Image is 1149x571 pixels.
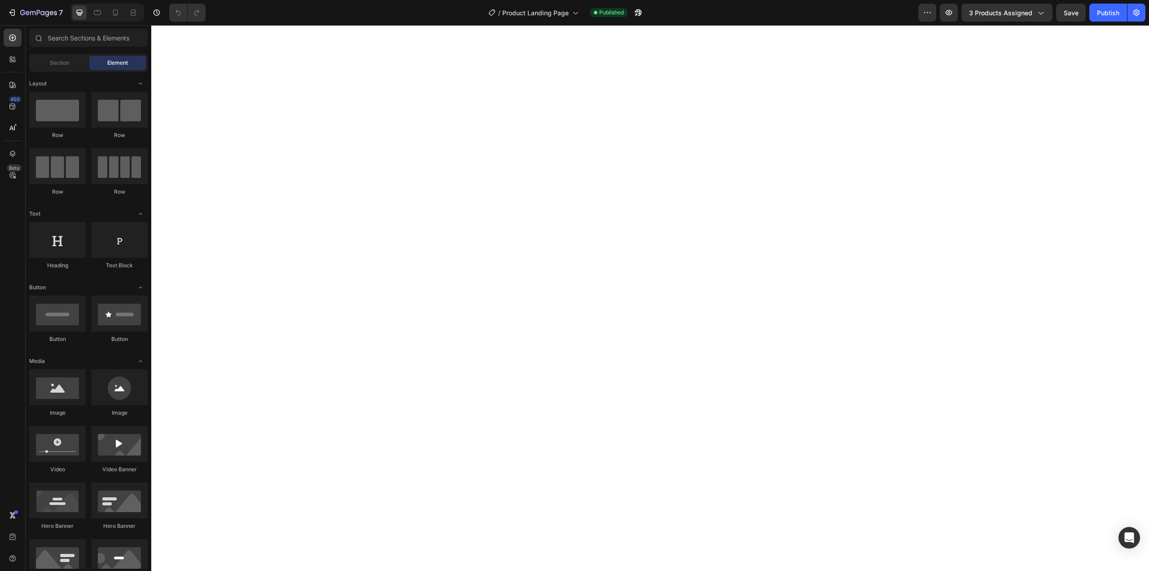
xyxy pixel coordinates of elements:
[29,409,86,417] div: Image
[29,131,86,139] div: Row
[7,164,22,172] div: Beta
[29,335,86,343] div: Button
[133,207,148,221] span: Toggle open
[50,59,69,67] span: Section
[91,188,148,196] div: Row
[4,4,67,22] button: 7
[91,335,148,343] div: Button
[91,522,148,530] div: Hero Banner
[1097,8,1119,18] div: Publish
[151,25,1149,571] iframe: Design area
[91,261,148,270] div: Text Block
[107,59,128,67] span: Element
[1089,4,1127,22] button: Publish
[29,283,46,292] span: Button
[29,80,47,88] span: Layout
[9,96,22,103] div: 450
[969,8,1032,18] span: 3 products assigned
[498,8,500,18] span: /
[29,261,86,270] div: Heading
[1064,9,1079,17] span: Save
[29,210,40,218] span: Text
[91,465,148,474] div: Video Banner
[59,7,63,18] p: 7
[29,29,148,47] input: Search Sections & Elements
[29,522,86,530] div: Hero Banner
[91,131,148,139] div: Row
[29,357,45,365] span: Media
[29,188,86,196] div: Row
[91,409,148,417] div: Image
[133,76,148,91] span: Toggle open
[133,354,148,368] span: Toggle open
[133,280,148,295] span: Toggle open
[1056,4,1086,22] button: Save
[1118,527,1140,549] div: Open Intercom Messenger
[961,4,1053,22] button: 3 products assigned
[599,9,624,17] span: Published
[29,465,86,474] div: Video
[169,4,206,22] div: Undo/Redo
[502,8,569,18] span: Product Landing Page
